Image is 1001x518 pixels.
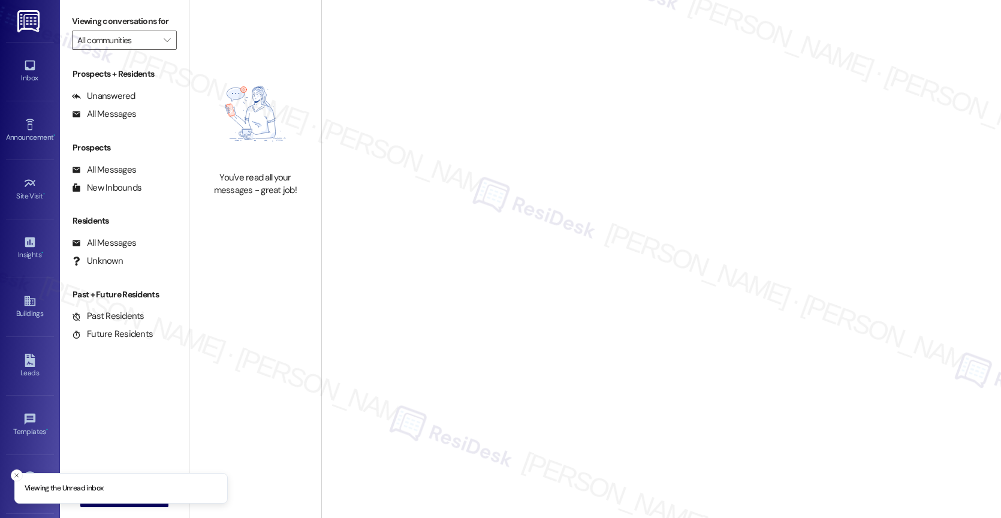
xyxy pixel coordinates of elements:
a: Leads [6,350,54,383]
div: All Messages [72,237,136,249]
div: Past Residents [72,310,144,323]
span: • [41,249,43,257]
img: empty-state [203,62,308,165]
div: New Inbounds [72,182,141,194]
a: Templates • [6,409,54,441]
span: • [53,131,55,140]
div: Past + Future Residents [60,288,189,301]
div: You've read all your messages - great job! [203,171,308,197]
button: Close toast [11,469,23,481]
div: Residents [60,215,189,227]
a: Insights • [6,232,54,264]
div: Future Residents [72,328,153,341]
a: Site Visit • [6,173,54,206]
span: • [43,190,45,198]
div: All Messages [72,164,136,176]
i:  [164,35,170,45]
a: Inbox [6,55,54,88]
span: • [46,426,48,434]
img: ResiDesk Logo [17,10,42,32]
div: Prospects [60,141,189,154]
p: Viewing the Unread inbox [25,483,103,494]
div: Prospects + Residents [60,68,189,80]
div: Unknown [72,255,123,267]
div: All Messages [72,108,136,121]
a: Buildings [6,291,54,323]
label: Viewing conversations for [72,12,177,31]
a: Account [6,468,54,500]
input: All communities [77,31,158,50]
div: Unanswered [72,90,135,103]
